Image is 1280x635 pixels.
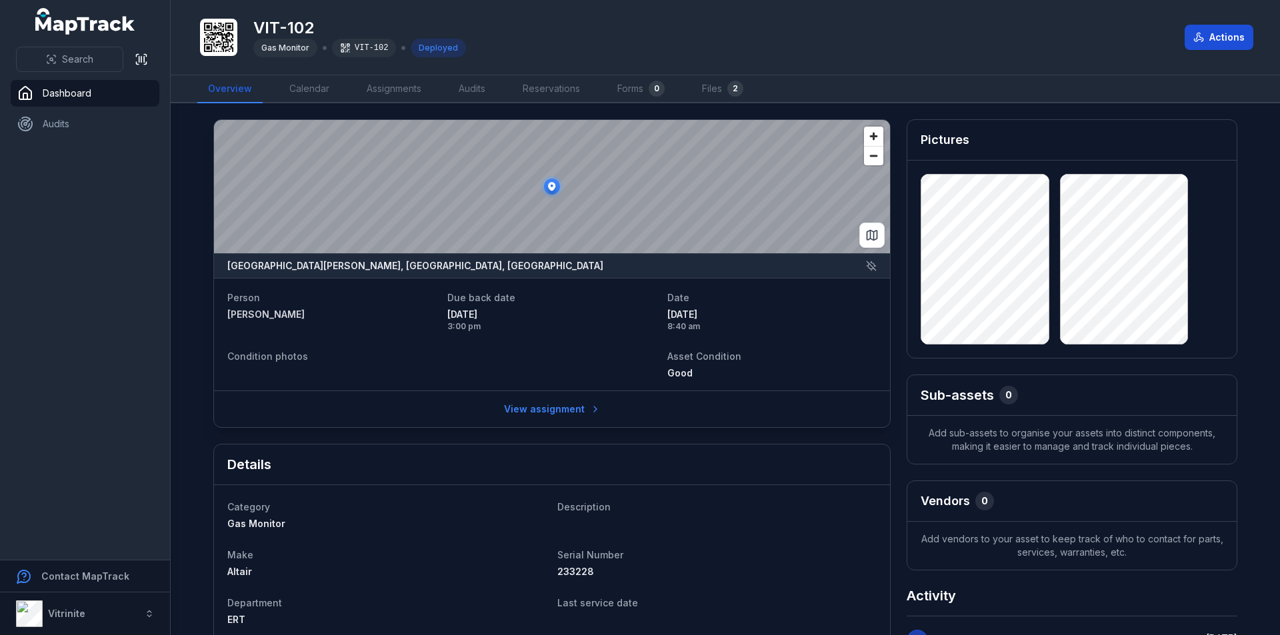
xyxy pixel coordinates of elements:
h2: Activity [907,586,956,605]
div: 0 [999,386,1018,404]
a: Calendar [279,75,340,103]
a: Dashboard [11,80,159,107]
strong: [GEOGRAPHIC_DATA][PERSON_NAME], [GEOGRAPHIC_DATA], [GEOGRAPHIC_DATA] [227,259,603,273]
span: Department [227,597,282,608]
div: 0 [649,81,665,97]
a: Audits [448,75,496,103]
span: Good [667,367,693,378]
a: Reservations [512,75,591,103]
span: 8:40 am [667,321,877,332]
span: Person [227,292,260,303]
span: Make [227,549,253,560]
span: Search [62,53,93,66]
div: Deployed [411,39,466,57]
span: Serial Number [557,549,623,560]
button: Switch to Map View [859,223,885,248]
span: Category [227,501,270,512]
h2: Sub-assets [921,386,994,404]
span: Last service date [557,597,638,608]
a: [PERSON_NAME] [227,308,437,321]
button: Search [16,47,123,72]
a: Files2 [691,75,754,103]
span: 233228 [557,566,594,577]
button: Actions [1185,25,1253,50]
span: Due back date [447,292,515,303]
span: [DATE] [447,308,657,321]
a: Audits [11,111,159,137]
a: MapTrack [35,8,135,35]
div: VIT-102 [332,39,396,57]
span: Description [557,501,611,512]
span: [DATE] [667,308,877,321]
div: 2 [727,81,743,97]
a: Overview [197,75,263,103]
span: ERT [227,614,245,625]
span: Gas Monitor [261,43,309,53]
button: Zoom out [864,146,883,165]
span: 3:00 pm [447,321,657,332]
div: 0 [975,492,994,510]
h1: VIT-102 [253,17,466,39]
span: Add vendors to your asset to keep track of who to contact for parts, services, warranties, etc. [907,522,1237,570]
h3: Vendors [921,492,970,510]
time: 05/09/2025, 3:00:00 pm [447,308,657,332]
time: 05/09/2025, 8:40:17 am [667,308,877,332]
span: Date [667,292,689,303]
a: Forms0 [607,75,675,103]
strong: Vitrinite [48,608,85,619]
span: Condition photos [227,350,308,362]
h2: Details [227,455,271,474]
canvas: Map [214,120,890,253]
span: Altair [227,566,252,577]
a: View assignment [495,396,609,422]
strong: Contact MapTrack [41,570,129,582]
span: Add sub-assets to organise your assets into distinct components, making it easier to manage and t... [907,416,1237,464]
button: Zoom in [864,127,883,146]
h3: Pictures [921,131,969,149]
a: Assignments [356,75,432,103]
span: Gas Monitor [227,518,285,529]
span: Asset Condition [667,350,741,362]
